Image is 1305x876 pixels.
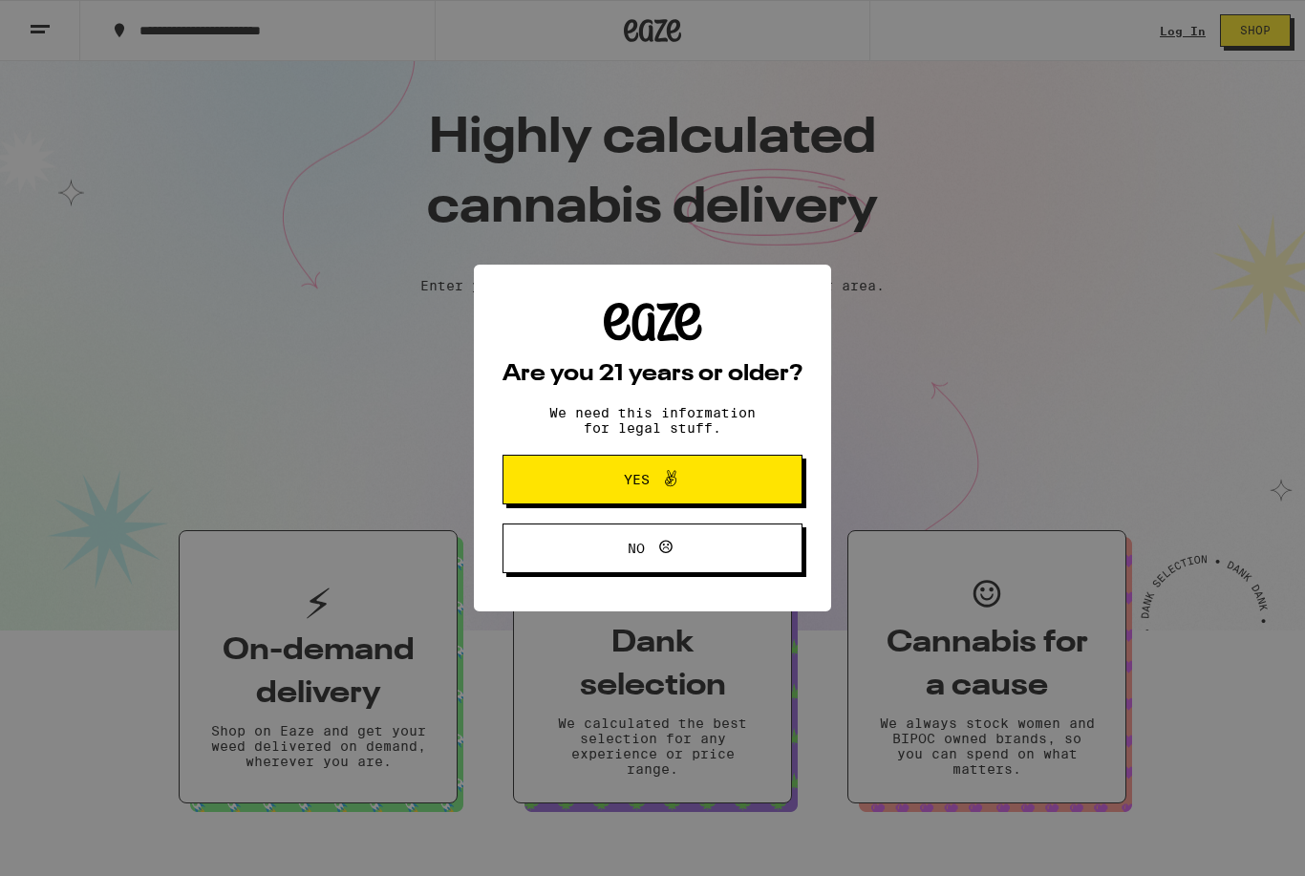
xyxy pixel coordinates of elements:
[533,405,772,436] p: We need this information for legal stuff.
[628,542,645,555] span: No
[503,523,802,573] button: No
[503,363,802,386] h2: Are you 21 years or older?
[624,473,650,486] span: Yes
[503,455,802,504] button: Yes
